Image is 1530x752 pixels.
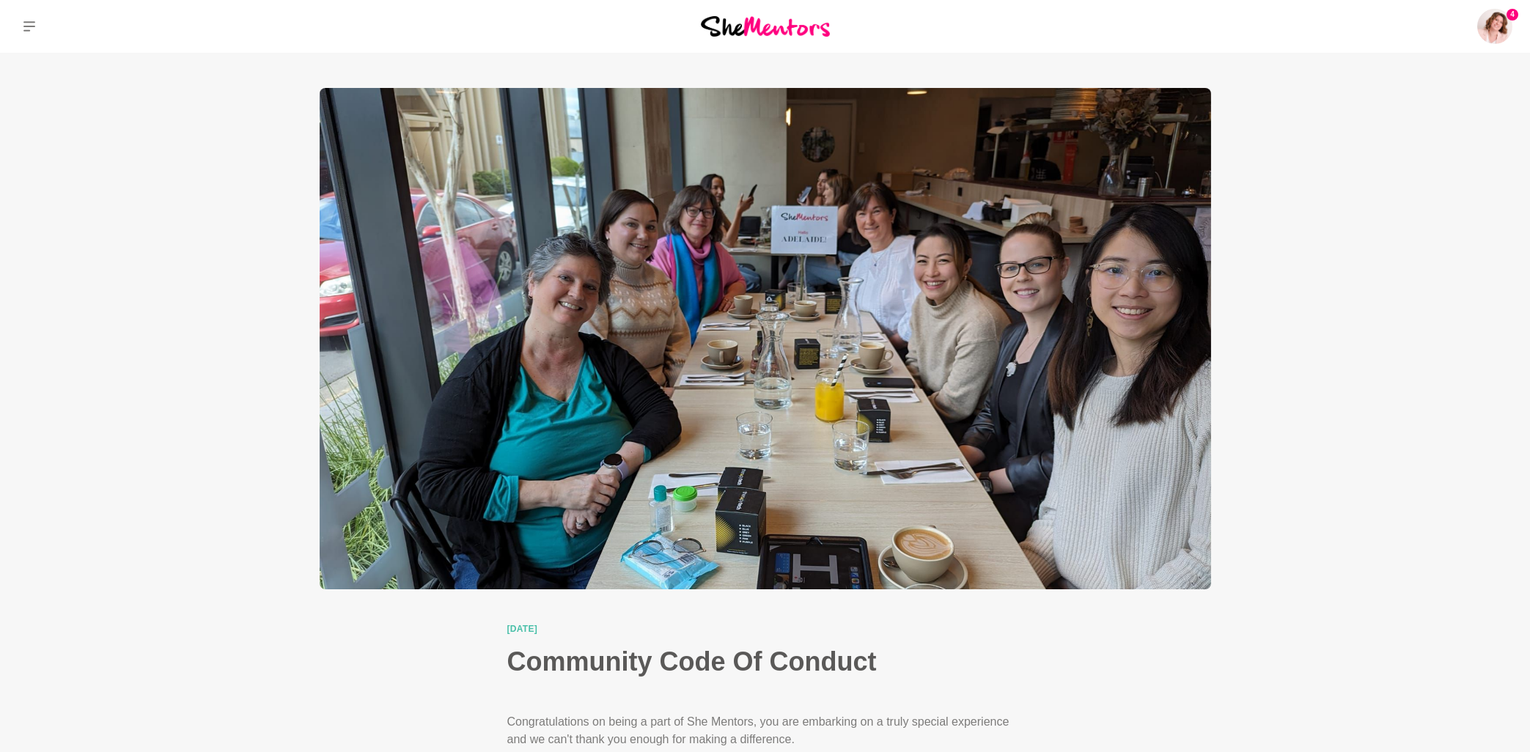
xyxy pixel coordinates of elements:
p: Congratulations on being a part of She Mentors, you are embarking on a truly special experience a... [507,713,1023,748]
span: 4 [1507,9,1518,21]
a: Amanda Greenman4 [1477,9,1512,44]
img: Amanda Greenman [1477,9,1512,44]
img: She Mentors Community Code Of Conduct [320,88,1211,589]
img: She Mentors Logo [701,16,830,36]
h1: Community Code Of Conduct [507,645,1023,678]
time: [DATE] [507,624,1023,633]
